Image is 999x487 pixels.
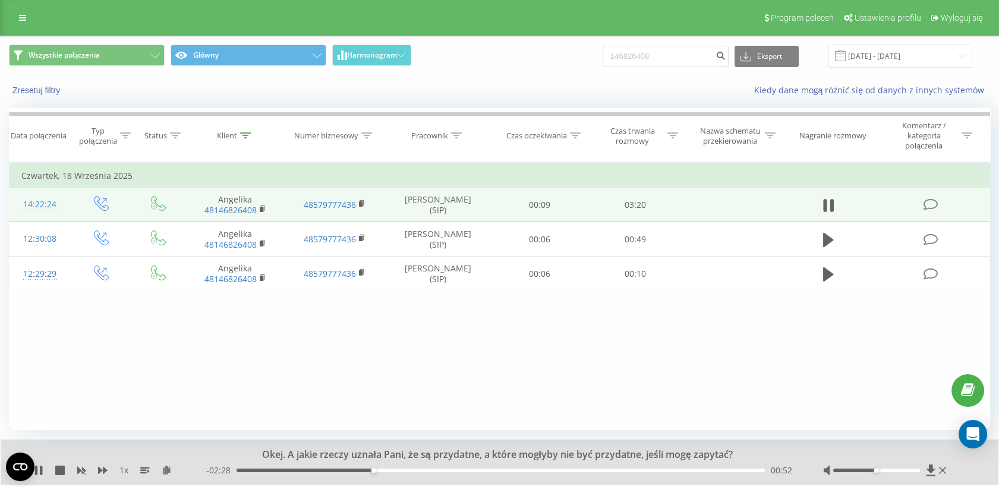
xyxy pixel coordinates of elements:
[735,46,799,67] button: Eksport
[959,420,987,448] div: Open Intercom Messenger
[204,273,257,284] a: 48146826408
[206,464,237,476] span: - 02:28
[385,222,491,257] td: [PERSON_NAME] (SIP)
[601,126,664,146] div: Czas trwania rozmowy
[347,51,397,59] span: Harmonogram
[294,131,358,141] div: Numer biznesowy
[411,131,448,141] div: Pracownik
[185,222,285,257] td: Angelika
[491,188,587,222] td: 00:09
[185,257,285,291] td: Angelika
[171,45,326,66] button: Główny
[217,131,237,141] div: Klient
[491,257,587,291] td: 00:06
[304,268,356,279] a: 48579777436
[185,188,285,222] td: Angelika
[889,121,959,151] div: Komentarz / kategoria połączenia
[304,199,356,210] a: 48579777436
[119,464,128,476] span: 1 x
[79,126,116,146] div: Typ połączenia
[698,126,762,146] div: Nazwa schematu przekierowania
[941,13,983,23] span: Wyloguj się
[10,164,990,188] td: Czwartek, 18 Września 2025
[29,50,100,60] span: Wszystkie połączenia
[9,45,165,66] button: Wszystkie połączenia
[506,131,567,141] div: Czas oczekiwania
[603,46,729,67] input: Wyszukiwanie według numeru
[21,263,59,286] div: 12:29:29
[874,468,879,473] div: Accessibility label
[855,13,921,23] span: Ustawienia profilu
[21,193,59,216] div: 14:22:24
[144,131,167,141] div: Status
[125,448,858,461] div: Okej. A jakie rzeczy uznała Pani, że są przydatne, a które mogłyby nie być przydatne, jeśli mogę ...
[491,222,587,257] td: 00:06
[9,85,66,96] button: Zresetuj filtry
[587,188,683,222] td: 03:20
[385,188,491,222] td: [PERSON_NAME] (SIP)
[371,468,376,473] div: Accessibility label
[6,453,34,481] button: Open CMP widget
[204,204,257,216] a: 48146826408
[21,227,59,251] div: 12:30:08
[385,257,491,291] td: [PERSON_NAME] (SIP)
[332,45,411,66] button: Harmonogram
[587,257,683,291] td: 00:10
[587,222,683,257] td: 00:49
[799,131,866,141] div: Nagranie rozmowy
[754,84,990,96] a: Kiedy dane mogą różnić się od danych z innych systemów
[771,13,834,23] span: Program poleceń
[304,233,356,245] a: 48579777436
[11,131,67,141] div: Data połączenia
[204,239,257,250] a: 48146826408
[771,464,792,476] span: 00:52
